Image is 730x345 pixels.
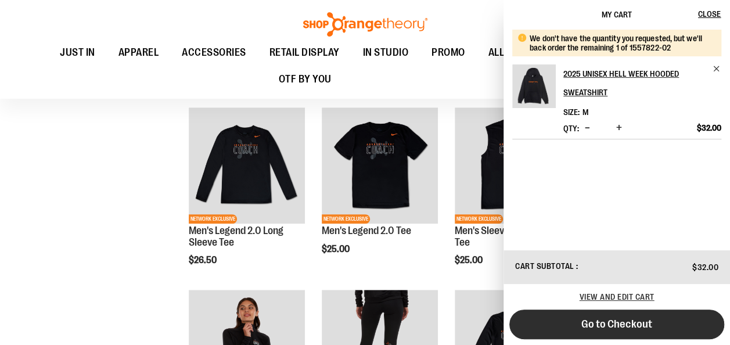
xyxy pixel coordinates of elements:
span: Go to Checkout [581,318,652,330]
span: JUST IN [60,39,95,66]
a: Remove item [713,64,721,73]
div: product [183,102,311,295]
a: View and edit cart [580,292,655,301]
img: OTF Mens Coach FA23 Legend Sleeveless Tee - Black primary image [455,107,571,224]
span: ACCESSORIES [182,39,246,66]
span: My Cart [602,10,632,19]
span: $32.00 [697,123,721,133]
span: $25.00 [322,244,351,254]
div: product [449,102,577,295]
img: Shop Orangetheory [301,12,429,37]
div: product [316,102,444,284]
a: Men's Legend 2.0 Tee [322,225,411,236]
span: NETWORK EXCLUSIVE [455,214,503,224]
span: OTF BY YOU [279,66,332,92]
span: $32.00 [692,263,718,272]
span: APPAREL [118,39,159,66]
dt: Size [563,107,580,117]
h2: 2025 Unisex Hell Week Hooded Sweatshirt [563,64,706,102]
span: $26.50 [189,255,218,265]
span: PROMO [431,39,465,66]
button: Go to Checkout [509,310,724,339]
span: NETWORK EXCLUSIVE [189,214,237,224]
a: OTF Mens Coach FA23 Legend 2.0 LS Tee - Black primary imageNETWORK EXCLUSIVE [189,107,305,225]
a: OTF Mens Coach FA23 Legend 2.0 SS Tee - Black primary imageNETWORK EXCLUSIVE [322,107,438,225]
a: 2025 Unisex Hell Week Hooded Sweatshirt [512,64,556,116]
div: We don't have the quantity you requested, but we'll back order the remaining 1 of 1557822-02 [530,34,713,52]
span: Close [698,9,721,19]
a: Men's Sleeveless Legend Tee [455,225,559,248]
button: Increase product quantity [613,123,625,134]
span: M [582,107,588,117]
a: OTF Mens Coach FA23 Legend Sleeveless Tee - Black primary imageNETWORK EXCLUSIVE [455,107,571,225]
span: ALL OUT SALE [488,39,550,66]
li: Product [512,30,721,139]
span: RETAIL DISPLAY [269,39,340,66]
span: $25.00 [455,255,484,265]
button: Decrease product quantity [582,123,593,134]
span: Cart Subtotal [515,261,574,271]
a: Men's Legend 2.0 Long Sleeve Tee [189,225,283,248]
span: IN STUDIO [363,39,409,66]
img: OTF Mens Coach FA23 Legend 2.0 LS Tee - Black primary image [189,107,305,224]
span: NETWORK EXCLUSIVE [322,214,370,224]
a: 2025 Unisex Hell Week Hooded Sweatshirt [563,64,721,102]
label: Qty [563,124,579,133]
img: 2025 Unisex Hell Week Hooded Sweatshirt [512,64,556,108]
img: OTF Mens Coach FA23 Legend 2.0 SS Tee - Black primary image [322,107,438,224]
